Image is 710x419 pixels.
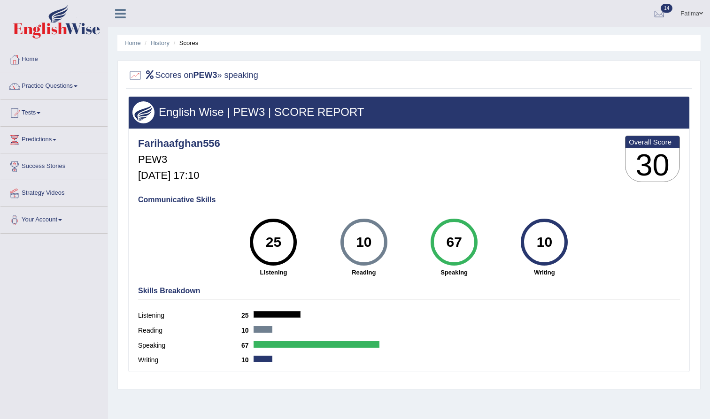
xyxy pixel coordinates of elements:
a: History [151,39,170,46]
label: Listening [138,311,241,320]
label: Speaking [138,341,241,350]
strong: Listening [233,268,314,277]
h4: Skills Breakdown [138,287,680,295]
b: Overall Score [629,138,676,146]
a: Strategy Videos [0,180,108,204]
div: 67 [437,222,471,262]
b: PEW3 [193,70,217,80]
a: Tests [0,100,108,123]
a: Success Stories [0,153,108,177]
b: 10 [241,356,254,364]
h5: [DATE] 17:10 [138,170,220,181]
h3: 30 [625,148,679,182]
li: Scores [171,38,199,47]
a: Home [0,46,108,70]
strong: Speaking [414,268,494,277]
strong: Writing [504,268,585,277]
div: 10 [347,222,381,262]
b: 25 [241,312,254,319]
div: 25 [256,222,291,262]
a: Predictions [0,127,108,150]
b: 10 [241,327,254,334]
h2: Scores on » speaking [128,69,258,83]
h4: Communicative Skills [138,196,680,204]
label: Reading [138,326,241,335]
label: Writing [138,355,241,365]
div: 10 [527,222,562,262]
h4: Farihaafghan556 [138,138,220,149]
span: 14 [661,4,672,13]
b: 67 [241,342,254,349]
strong: Reading [324,268,404,277]
h5: PEW3 [138,154,220,165]
a: Home [124,39,141,46]
img: wings.png [132,101,154,123]
a: Your Account [0,207,108,230]
h3: English Wise | PEW3 | SCORE REPORT [132,106,686,118]
a: Practice Questions [0,73,108,97]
